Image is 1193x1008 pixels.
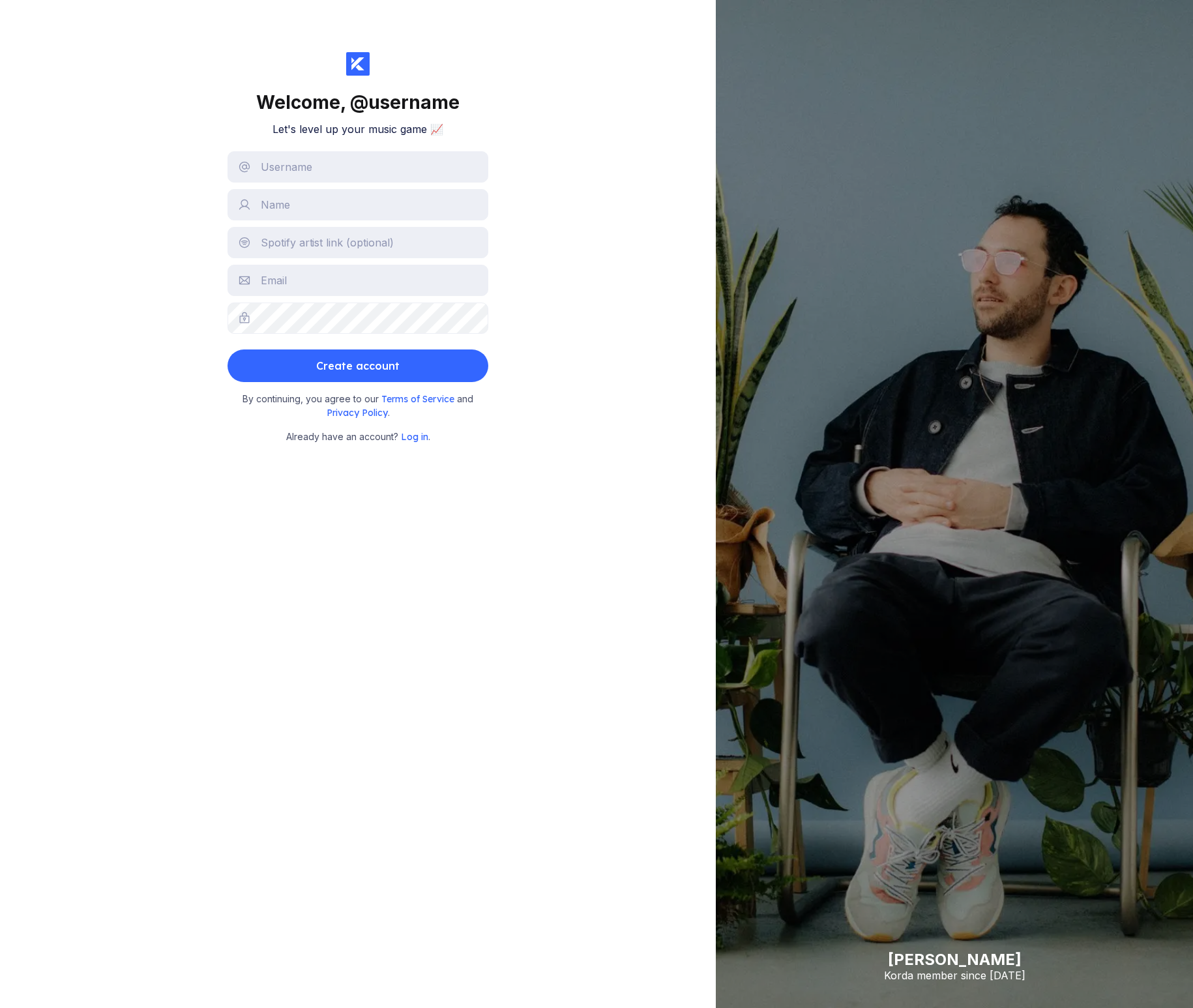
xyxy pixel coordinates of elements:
[368,91,460,113] span: username
[228,227,488,258] input: Spotify artist link (optional)
[228,189,488,220] input: Name
[286,430,430,444] small: Already have an account? .
[228,349,488,382] button: Create account
[884,969,1025,982] div: Korda member since [DATE]
[884,950,1025,969] div: [PERSON_NAME]
[228,265,488,296] input: Email
[256,91,460,113] div: Welcome,
[327,407,388,419] span: Privacy Policy
[350,91,368,113] span: @
[228,151,488,183] input: Username
[381,393,457,404] a: Terms of Service
[401,431,428,442] a: Log in
[234,393,482,419] small: By continuing, you agree to our and .
[272,123,443,136] h2: Let's level up your music game 📈
[316,353,400,379] div: Create account
[381,393,457,405] span: Terms of Service
[327,407,388,418] a: Privacy Policy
